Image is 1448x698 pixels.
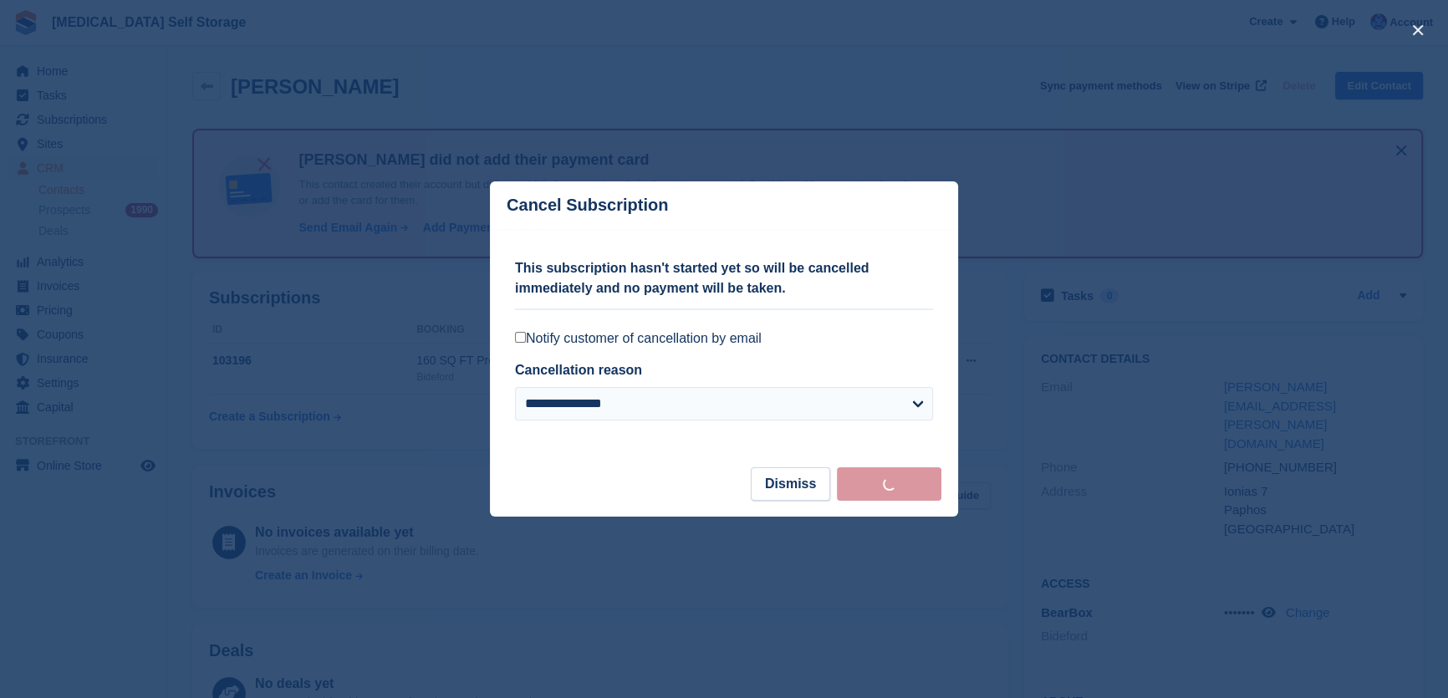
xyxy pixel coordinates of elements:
[515,258,933,298] p: This subscription hasn't started yet so will be cancelled immediately and no payment will be taken.
[1405,17,1431,43] button: close
[507,196,668,215] p: Cancel Subscription
[515,330,933,347] label: Notify customer of cancellation by email
[515,332,526,343] input: Notify customer of cancellation by email
[751,467,830,501] button: Dismiss
[515,363,642,377] label: Cancellation reason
